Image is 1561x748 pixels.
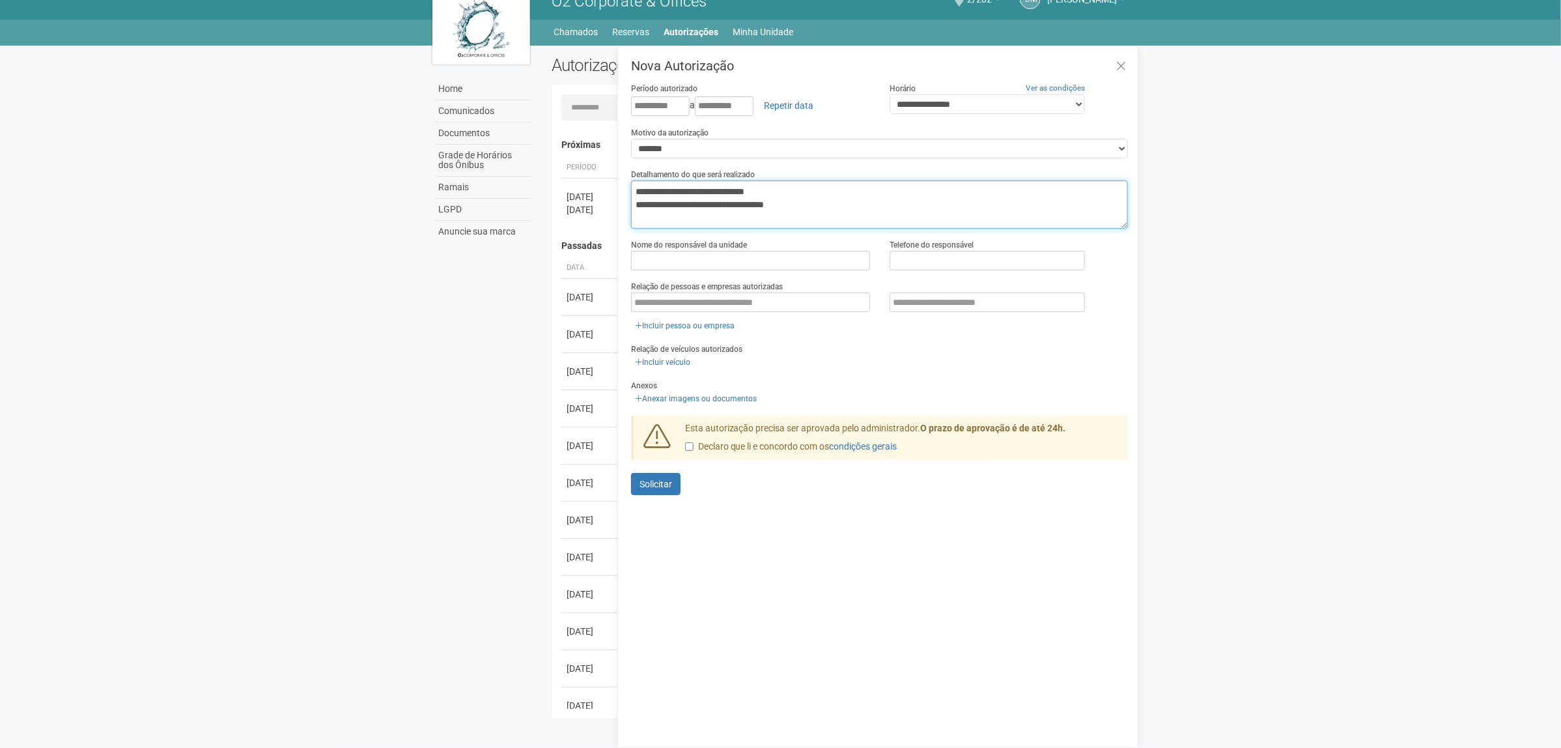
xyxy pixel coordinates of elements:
a: condições gerais [830,441,897,452]
div: [DATE] [567,625,615,638]
label: Horário [890,83,916,94]
div: a [631,94,870,117]
label: Anexos [631,380,657,392]
th: Data [561,257,620,279]
h4: Próximas [561,140,1119,150]
div: [DATE] [567,190,615,203]
div: [DATE] [567,291,615,304]
a: Home [436,78,532,100]
a: Autorizações [664,23,719,41]
th: Período [561,157,620,179]
h4: Passadas [561,241,1119,251]
a: Incluir pessoa ou empresa [631,319,738,333]
label: Relação de veículos autorizados [631,343,742,355]
strong: O prazo de aprovação é de até 24h. [921,423,1066,433]
a: Chamados [554,23,598,41]
div: [DATE] [567,476,615,489]
h2: Autorizações [552,55,830,75]
div: [DATE] [567,588,615,601]
a: LGPD [436,199,532,221]
a: Incluir veículo [631,355,694,369]
div: [DATE] [567,662,615,675]
label: Detalhamento do que será realizado [631,169,755,180]
a: Reservas [613,23,650,41]
h3: Nova Autorização [631,59,1128,72]
div: [DATE] [567,699,615,712]
div: [DATE] [567,328,615,341]
a: Grade de Horários dos Ônibus [436,145,532,177]
a: Documentos [436,122,532,145]
button: Solicitar [631,473,681,495]
label: Motivo da autorização [631,127,709,139]
label: Telefone do responsável [890,239,974,251]
div: [DATE] [567,513,615,526]
a: Anexar imagens ou documentos [631,392,761,406]
a: Comunicados [436,100,532,122]
a: Repetir data [755,94,822,117]
a: Ver as condições [1026,83,1085,93]
input: Declaro que li e concordo com oscondições gerais [685,442,694,451]
a: Anuncie sua marca [436,221,532,242]
div: [DATE] [567,365,615,378]
div: [DATE] [567,203,615,216]
div: [DATE] [567,551,615,564]
label: Declaro que li e concordo com os [685,440,897,453]
a: Ramais [436,177,532,199]
div: [DATE] [567,402,615,415]
label: Nome do responsável da unidade [631,239,747,251]
div: [DATE] [567,439,615,452]
span: Solicitar [640,479,672,489]
a: Minha Unidade [733,23,794,41]
label: Período autorizado [631,83,697,94]
label: Relação de pessoas e empresas autorizadas [631,281,783,293]
div: Esta autorização precisa ser aprovada pelo administrador. [675,422,1129,460]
